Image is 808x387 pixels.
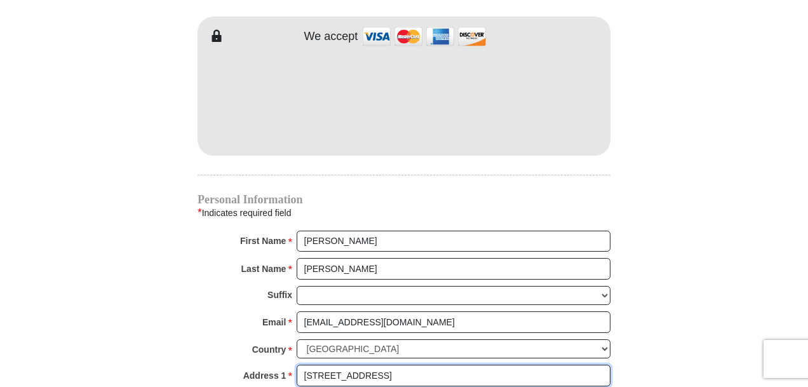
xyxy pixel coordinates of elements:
h4: Personal Information [198,194,610,205]
strong: First Name [240,232,286,250]
strong: Address 1 [243,367,286,384]
img: credit cards accepted [361,23,488,50]
strong: Last Name [241,260,286,278]
strong: Email [262,313,286,331]
strong: Country [252,341,286,358]
h4: We accept [304,30,358,44]
strong: Suffix [267,286,292,304]
div: Indicates required field [198,205,610,221]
